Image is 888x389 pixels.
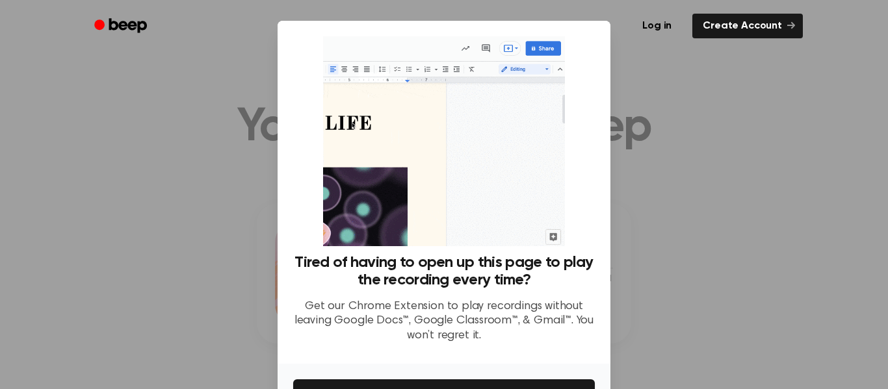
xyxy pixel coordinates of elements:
[293,299,595,344] p: Get our Chrome Extension to play recordings without leaving Google Docs™, Google Classroom™, & Gm...
[323,36,564,246] img: Beep extension in action
[692,14,803,38] a: Create Account
[629,11,685,41] a: Log in
[293,254,595,289] h3: Tired of having to open up this page to play the recording every time?
[85,14,159,39] a: Beep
